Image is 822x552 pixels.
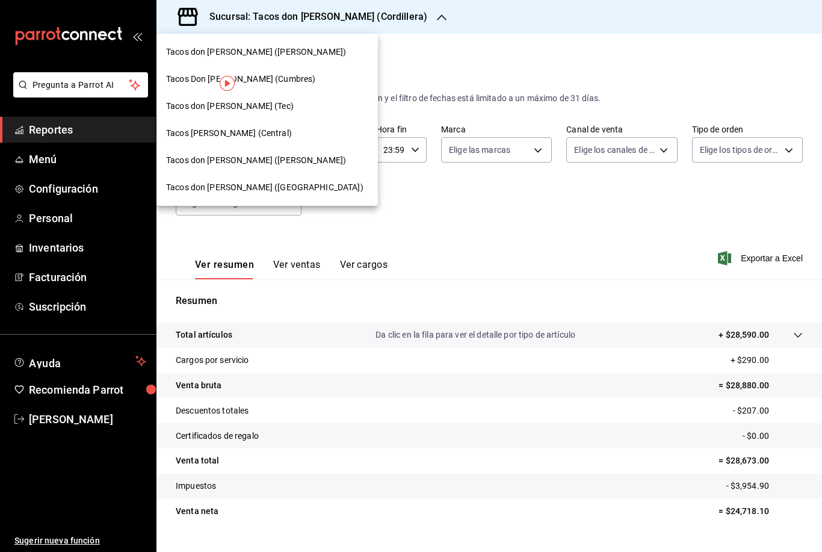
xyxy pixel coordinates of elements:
span: Tacos don [PERSON_NAME] (Tec) [166,100,294,113]
div: Tacos don [PERSON_NAME] ([PERSON_NAME]) [156,39,378,66]
span: Tacos don [PERSON_NAME] ([PERSON_NAME]) [166,46,346,58]
div: Tacos don [PERSON_NAME] (Tec) [156,93,378,120]
img: Tooltip marker [220,76,235,91]
div: Tacos Don [PERSON_NAME] (Cumbres) [156,66,378,93]
span: Tacos Don [PERSON_NAME] (Cumbres) [166,73,315,85]
div: Tacos don [PERSON_NAME] ([PERSON_NAME]) [156,147,378,174]
div: Tacos don [PERSON_NAME] ([GEOGRAPHIC_DATA]) [156,174,378,201]
span: Tacos don [PERSON_NAME] ([PERSON_NAME]) [166,154,346,167]
span: Tacos [PERSON_NAME] (Central) [166,127,292,140]
span: Tacos don [PERSON_NAME] ([GEOGRAPHIC_DATA]) [166,181,363,194]
div: Tacos [PERSON_NAME] (Central) [156,120,378,147]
